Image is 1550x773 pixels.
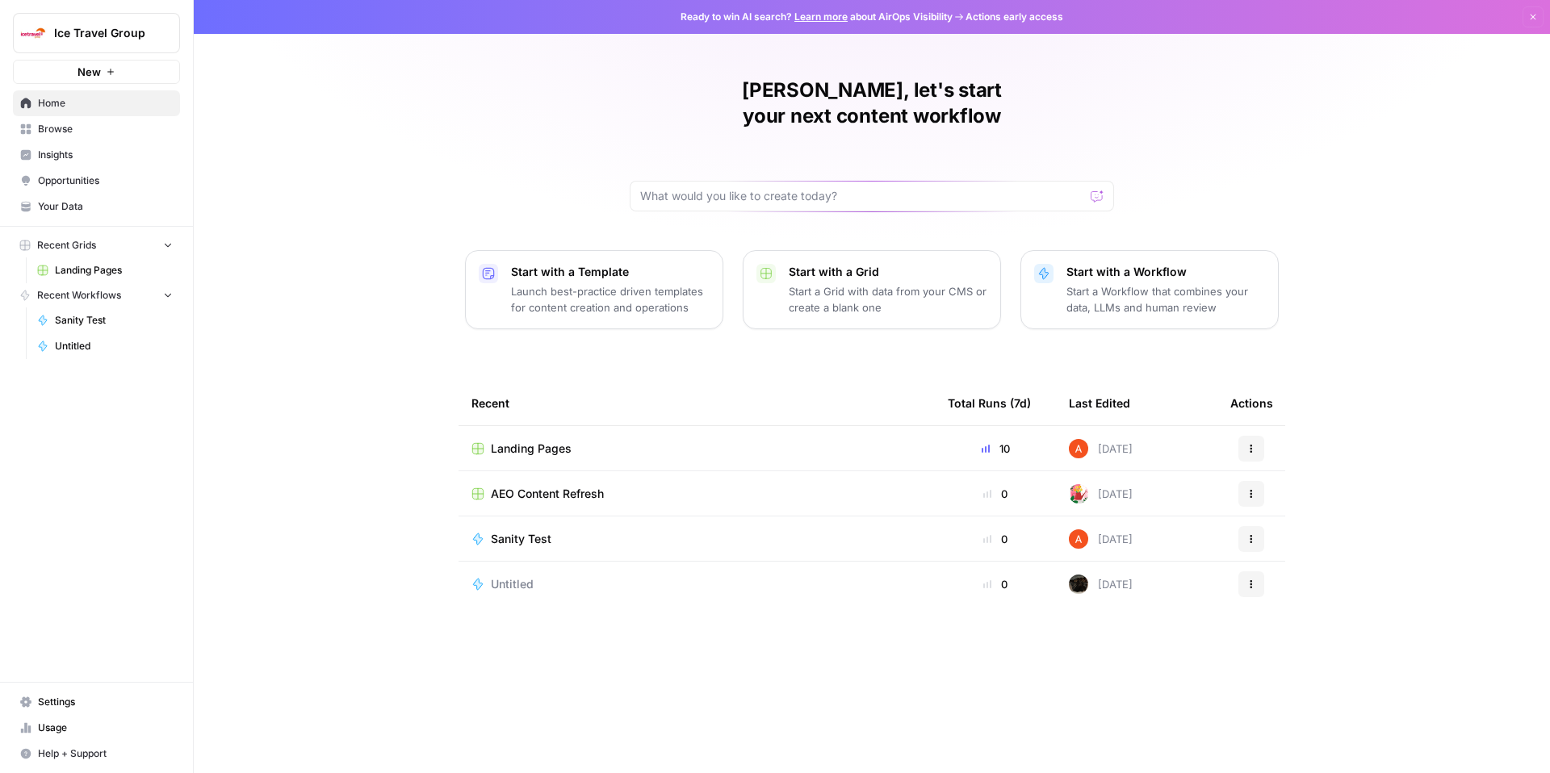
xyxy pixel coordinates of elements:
[948,381,1031,425] div: Total Runs (7d)
[13,689,180,715] a: Settings
[13,90,180,116] a: Home
[13,142,180,168] a: Insights
[38,199,173,214] span: Your Data
[471,531,922,547] a: Sanity Test
[55,263,173,278] span: Landing Pages
[13,13,180,53] button: Workspace: Ice Travel Group
[13,60,180,84] button: New
[743,250,1001,329] button: Start with a GridStart a Grid with data from your CMS or create a blank one
[948,576,1043,592] div: 0
[789,283,987,315] p: Start a Grid with data from your CMS or create a blank one
[511,264,710,280] p: Start with a Template
[471,381,922,425] div: Recent
[13,194,180,219] a: Your Data
[1066,264,1265,280] p: Start with a Workflow
[1069,575,1088,594] img: a7wp29i4q9fg250eipuu1edzbiqn
[37,288,121,303] span: Recent Workflows
[948,441,1043,457] div: 10
[491,576,534,592] span: Untitled
[38,148,173,162] span: Insights
[19,19,48,48] img: Ice Travel Group Logo
[13,233,180,257] button: Recent Grids
[491,531,551,547] span: Sanity Test
[1066,283,1265,315] p: Start a Workflow that combines your data, LLMs and human review
[948,486,1043,502] div: 0
[38,695,173,709] span: Settings
[789,264,987,280] p: Start with a Grid
[30,333,180,359] a: Untitled
[794,10,848,23] a: Learn more
[1069,484,1133,503] div: [DATE]
[1230,381,1273,425] div: Actions
[471,576,922,592] a: Untitled
[1069,439,1133,458] div: [DATE]
[471,486,922,502] a: AEO Content Refresh
[1069,575,1133,594] div: [DATE]
[1069,529,1088,549] img: cje7zb9ux0f2nqyv5qqgv3u0jxek
[465,250,723,329] button: Start with a TemplateLaunch best-practice driven templates for content creation and operations
[1020,250,1279,329] button: Start with a WorkflowStart a Workflow that combines your data, LLMs and human review
[55,339,173,353] span: Untitled
[630,77,1114,129] h1: [PERSON_NAME], let's start your next content workflow
[30,307,180,333] a: Sanity Test
[13,116,180,142] a: Browse
[38,746,173,761] span: Help + Support
[30,257,180,283] a: Landing Pages
[1069,439,1088,458] img: cje7zb9ux0f2nqyv5qqgv3u0jxek
[491,441,572,457] span: Landing Pages
[13,168,180,194] a: Opportunities
[77,64,101,80] span: New
[1069,381,1130,425] div: Last Edited
[13,715,180,741] a: Usage
[38,96,173,111] span: Home
[54,25,152,41] span: Ice Travel Group
[1069,484,1088,503] img: bumscs0cojt2iwgacae5uv0980n9
[38,721,173,735] span: Usage
[38,173,173,188] span: Opportunities
[491,486,604,502] span: AEO Content Refresh
[681,10,953,24] span: Ready to win AI search? about AirOps Visibility
[13,283,180,307] button: Recent Workflows
[966,10,1063,24] span: Actions early access
[55,313,173,328] span: Sanity Test
[1069,529,1133,549] div: [DATE]
[471,441,922,457] a: Landing Pages
[13,741,180,767] button: Help + Support
[38,122,173,136] span: Browse
[37,238,96,253] span: Recent Grids
[948,531,1043,547] div: 0
[640,188,1084,204] input: What would you like to create today?
[511,283,710,315] p: Launch best-practice driven templates for content creation and operations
